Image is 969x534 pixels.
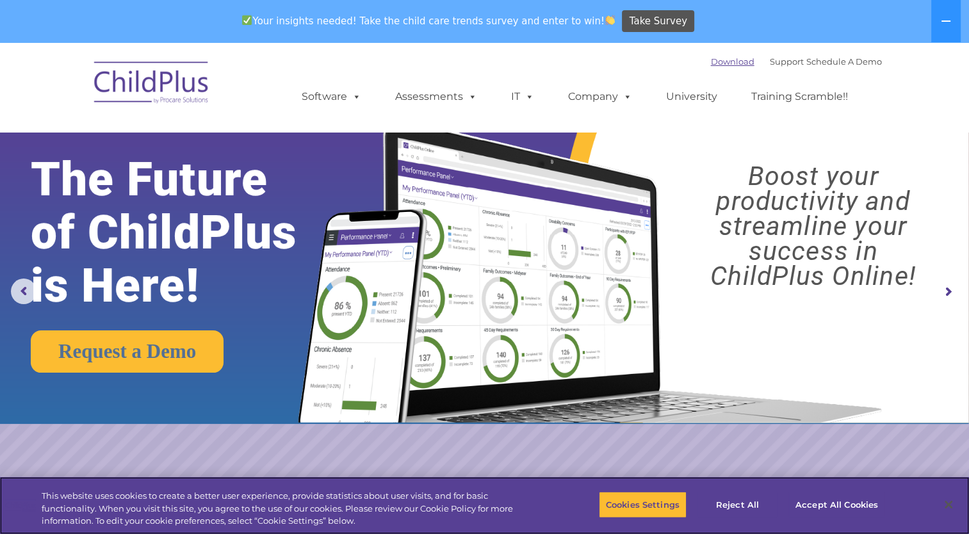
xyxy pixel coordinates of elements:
[770,56,804,67] a: Support
[555,84,645,109] a: Company
[697,491,778,518] button: Reject All
[178,85,217,94] span: Last name
[289,84,374,109] a: Software
[382,84,490,109] a: Assessments
[237,8,621,33] span: Your insights needed! Take the child care trends survey and enter to win!
[88,53,216,117] img: ChildPlus by Procare Solutions
[178,137,232,147] span: Phone number
[669,164,957,289] rs-layer: Boost your productivity and streamline your success in ChildPlus Online!
[738,84,861,109] a: Training Scramble!!
[605,15,615,25] img: 👏
[630,10,687,33] span: Take Survey
[42,490,533,528] div: This website uses cookies to create a better user experience, provide statistics about user visit...
[711,56,754,67] a: Download
[622,10,694,33] a: Take Survey
[788,491,885,518] button: Accept All Cookies
[711,56,882,67] font: |
[498,84,547,109] a: IT
[653,84,730,109] a: University
[599,491,687,518] button: Cookies Settings
[806,56,882,67] a: Schedule A Demo
[31,153,340,312] rs-layer: The Future of ChildPlus is Here!
[31,330,224,373] a: Request a Demo
[242,15,252,25] img: ✅
[934,490,963,519] button: Close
